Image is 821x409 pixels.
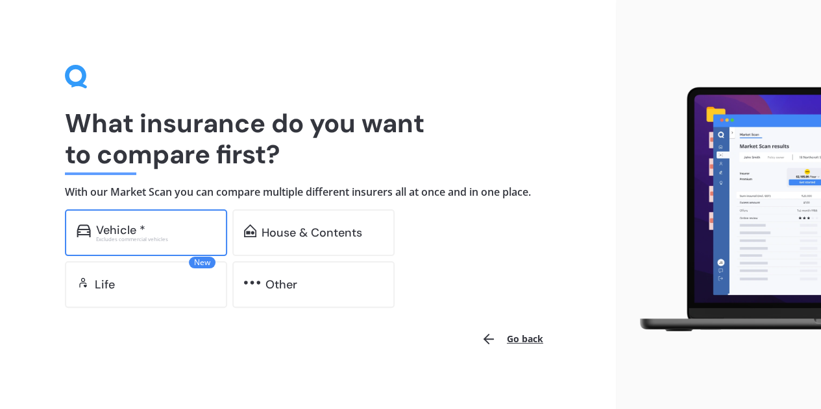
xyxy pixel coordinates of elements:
img: other.81dba5aafe580aa69f38.svg [244,276,260,289]
img: home-and-contents.b802091223b8502ef2dd.svg [244,224,256,237]
div: Other [265,278,297,291]
div: House & Contents [262,226,362,239]
div: Life [95,278,115,291]
h4: With our Market Scan you can compare multiple different insurers all at once and in one place. [65,185,551,199]
img: car.f15378c7a67c060ca3f3.svg [77,224,91,237]
h1: What insurance do you want to compare first? [65,108,551,170]
img: laptop.webp [626,82,821,337]
button: Go back [473,323,551,355]
div: Excludes commercial vehicles [96,237,215,242]
div: Vehicle * [96,224,145,237]
img: life.f720d6a2d7cdcd3ad642.svg [77,276,90,289]
span: New [189,257,215,268]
